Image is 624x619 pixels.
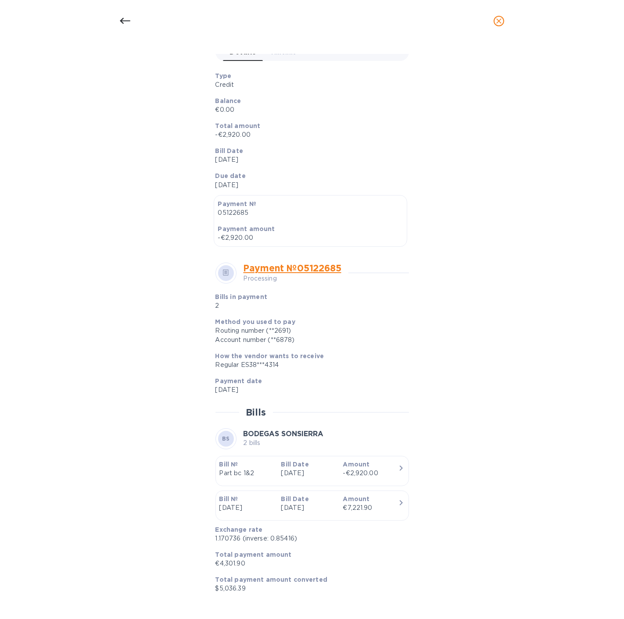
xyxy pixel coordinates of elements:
[281,503,336,512] p: [DATE]
[215,122,261,129] b: Total amount
[281,469,336,478] p: [DATE]
[215,534,402,543] p: 1.170736 (inverse: 0.85416)
[244,430,324,438] b: BODEGAS SONSIERRA
[215,377,262,384] b: Payment date
[215,155,402,164] p: [DATE]
[219,461,238,468] b: Bill №
[215,147,243,154] b: Bill Date
[215,172,246,179] b: Due date
[222,435,230,442] b: BS
[244,438,324,448] p: 2 bills
[219,495,238,502] b: Bill №
[246,407,266,418] h2: Bills
[215,551,292,558] b: Total payment amount
[215,526,263,533] b: Exchange rate
[218,208,403,217] p: 05122685
[343,469,398,478] div: -€2,920.00
[215,576,328,583] b: Total payment amount converted
[215,105,402,114] p: €0.00
[219,469,274,478] p: Part bc 1&2
[215,80,402,89] p: Credit
[343,461,369,468] b: Amount
[215,181,402,190] p: [DATE]
[215,97,241,104] b: Balance
[215,318,295,325] b: Method you used to pay
[343,503,398,512] div: €7,221.90
[215,360,402,370] div: Regular ES38***4314
[215,72,232,79] b: Type
[281,495,308,502] b: Bill Date
[215,326,402,335] div: Routing number (**2691)
[215,491,409,521] button: Bill №[DATE]Bill Date[DATE]Amount€7,221.90
[215,301,340,310] p: 2
[215,352,324,359] b: How the vendor wants to receive
[215,335,402,345] div: Account number (**6878)
[219,503,274,512] p: [DATE]
[244,274,341,283] p: Processing
[488,11,509,32] button: close
[218,225,275,232] b: Payment amount
[218,200,256,207] b: Payment №
[343,495,369,502] b: Amount
[215,385,402,395] p: [DATE]
[244,263,341,274] a: Payment № 05122685
[215,293,267,300] b: Bills in payment
[215,130,402,139] p: -€2,920.00
[218,233,403,242] p: -€2,920.00
[215,456,409,486] button: Bill №Part bc 1&2Bill Date[DATE]Amount-€2,920.00
[281,461,308,468] b: Bill Date
[215,584,402,593] p: $5,036.39
[215,559,402,568] p: €4,301.90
